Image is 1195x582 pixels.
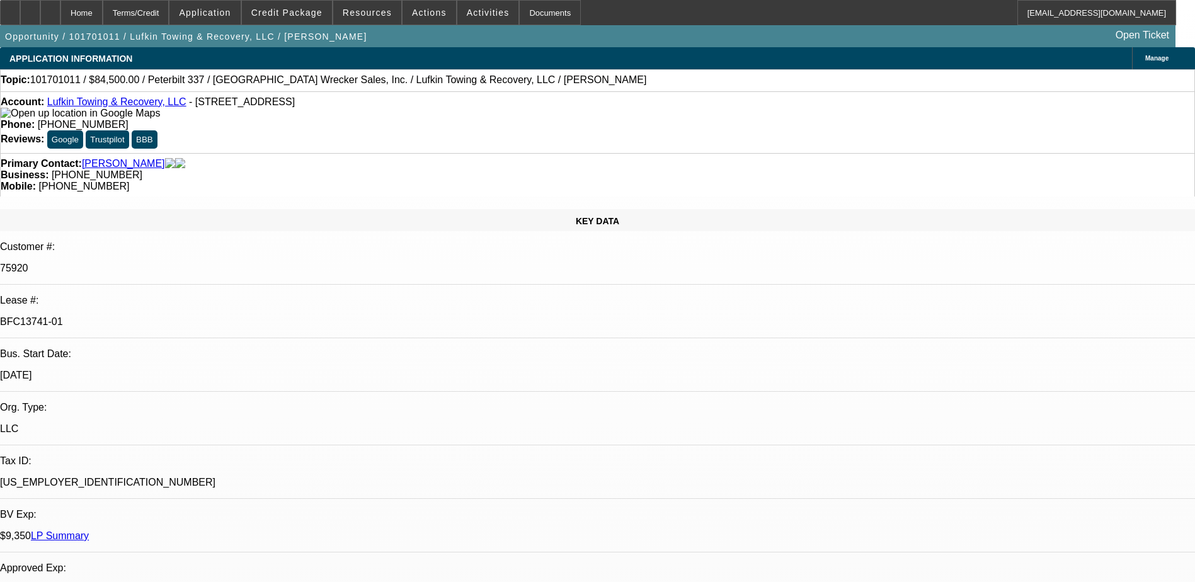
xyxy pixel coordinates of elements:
[189,96,295,107] span: - [STREET_ADDRESS]
[403,1,456,25] button: Actions
[1,108,160,118] a: View Google Maps
[165,158,175,169] img: facebook-icon.png
[82,158,165,169] a: [PERSON_NAME]
[1,181,36,191] strong: Mobile:
[251,8,323,18] span: Credit Package
[576,216,619,226] span: KEY DATA
[175,158,185,169] img: linkedin-icon.png
[47,130,83,149] button: Google
[1,169,49,180] strong: Business:
[1,108,160,119] img: Open up location in Google Maps
[1,119,35,130] strong: Phone:
[52,169,142,180] span: [PHONE_NUMBER]
[5,31,367,42] span: Opportunity / 101701011 / Lufkin Towing & Recovery, LLC / [PERSON_NAME]
[343,8,392,18] span: Resources
[30,74,647,86] span: 101701011 / $84,500.00 / Peterbilt 337 / [GEOGRAPHIC_DATA] Wrecker Sales, Inc. / Lufkin Towing & ...
[1,158,82,169] strong: Primary Contact:
[412,8,447,18] span: Actions
[179,8,231,18] span: Application
[1145,55,1169,62] span: Manage
[38,119,129,130] span: [PHONE_NUMBER]
[333,1,401,25] button: Resources
[31,530,89,541] a: LP Summary
[47,96,186,107] a: Lufkin Towing & Recovery, LLC
[242,1,332,25] button: Credit Package
[169,1,240,25] button: Application
[1111,25,1174,46] a: Open Ticket
[1,96,44,107] strong: Account:
[9,54,132,64] span: APPLICATION INFORMATION
[38,181,129,191] span: [PHONE_NUMBER]
[132,130,157,149] button: BBB
[1,134,44,144] strong: Reviews:
[467,8,510,18] span: Activities
[457,1,519,25] button: Activities
[1,74,30,86] strong: Topic:
[86,130,129,149] button: Trustpilot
